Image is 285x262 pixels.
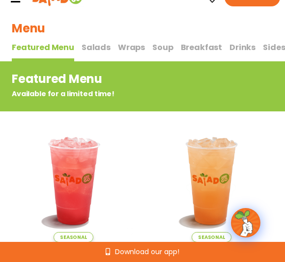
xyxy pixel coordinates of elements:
h2: Featured Menu [12,70,239,87]
a: Download our app! [106,248,179,255]
h1: Menu [12,20,273,37]
img: wpChatIcon [232,209,259,236]
span: Drinks [229,42,256,53]
span: Wraps [118,42,145,53]
span: Seasonal [54,232,93,242]
span: Breakfast [181,42,223,53]
p: Available for a limited time! [12,89,239,99]
span: Download our app! [115,248,179,255]
span: Seasonal [192,232,231,242]
span: Featured Menu [12,42,74,53]
img: Product photo for Summer Stone Fruit Lemonade [150,119,273,242]
span: Salads [82,42,111,53]
span: Soup [152,42,173,53]
img: Product photo for Blackberry Bramble Lemonade [12,119,135,242]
